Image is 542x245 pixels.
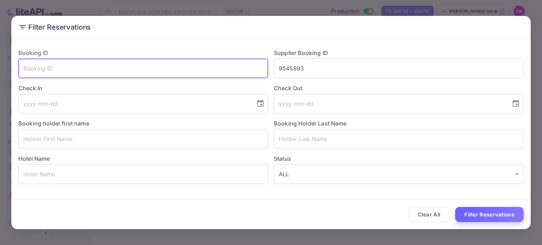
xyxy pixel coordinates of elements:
button: Choose date [509,97,523,111]
label: Booking ID [18,49,49,56]
div: ALL [274,164,524,184]
label: Hotel Name [18,155,50,162]
input: Hotel Name [18,164,268,184]
label: Booking Holder Last Name [274,120,347,127]
input: Booking ID [18,59,268,78]
input: yyyy-mm-dd [274,94,506,114]
h2: Filter Reservations [11,16,531,38]
label: Check In [18,84,268,92]
input: yyyy-mm-dd [18,94,251,114]
input: Holder Last Name [274,129,524,149]
label: Status [274,154,524,163]
input: Holder First Name [18,129,268,149]
input: Supplier Booking ID [274,59,524,78]
label: Check Out [274,84,524,92]
button: Choose date [253,97,267,111]
label: Supplier Booking ID [274,49,328,56]
label: Booking holder first name [18,120,89,127]
button: Filter Reservations [455,207,524,222]
button: Clear All [409,207,450,222]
